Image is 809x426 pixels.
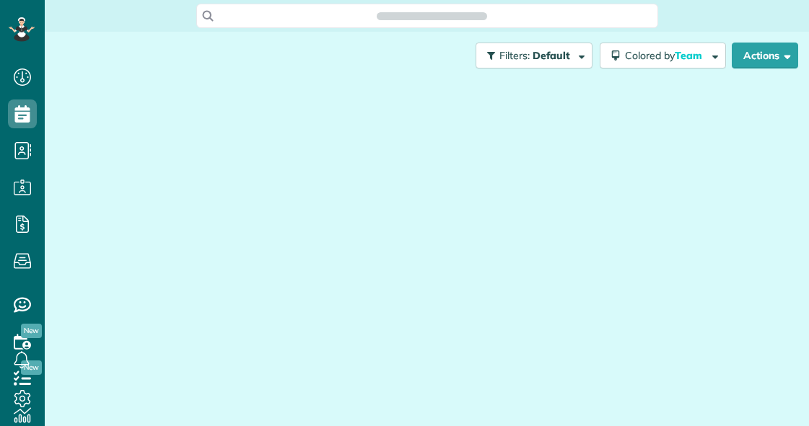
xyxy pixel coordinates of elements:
span: Filters: [499,49,530,62]
button: Filters: Default [476,43,592,68]
span: Default [533,49,571,62]
a: Filters: Default [468,43,592,68]
span: Search ZenMaid… [391,9,473,23]
button: Actions [732,43,798,68]
span: New [21,324,42,338]
span: Team [675,49,704,62]
span: Colored by [625,49,707,62]
button: Colored byTeam [600,43,726,68]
